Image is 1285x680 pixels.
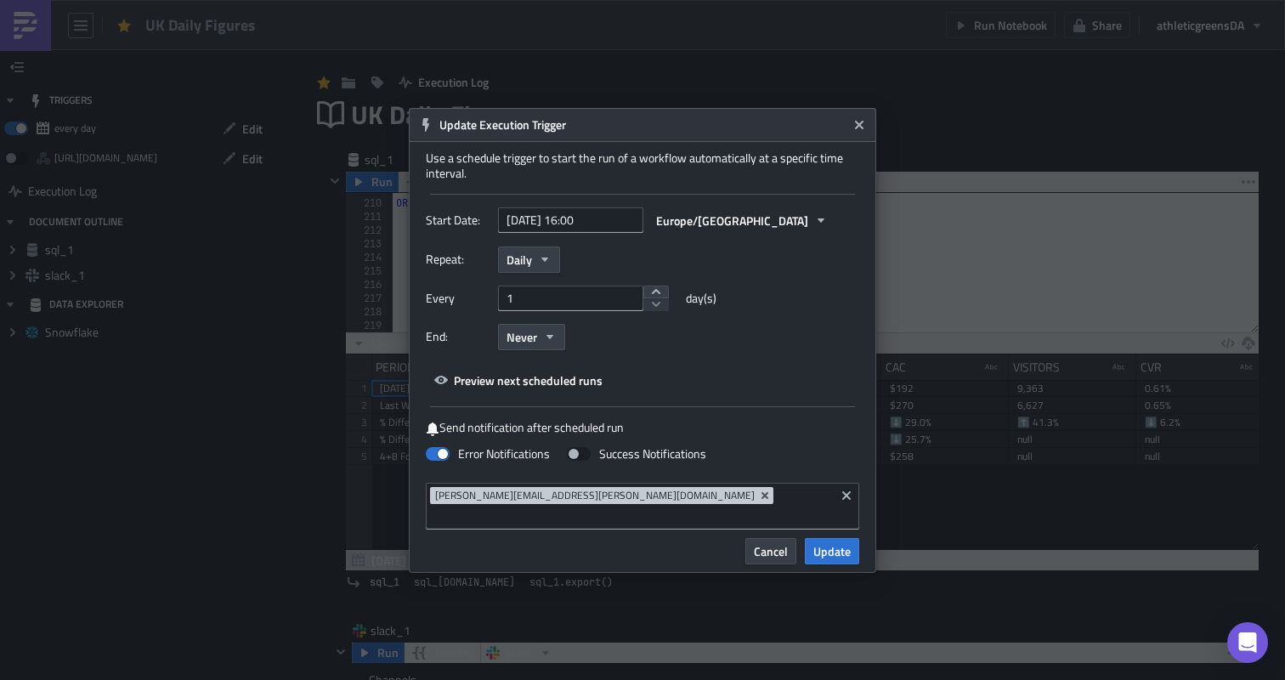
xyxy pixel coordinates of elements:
[426,446,550,462] label: Error Notifications
[498,246,560,273] button: Daily
[426,324,490,349] label: End:
[507,328,537,346] span: Never
[426,286,490,311] label: Every
[507,251,532,269] span: Daily
[498,324,565,350] button: Never
[426,367,611,394] button: Preview next scheduled runs
[435,489,755,502] span: [PERSON_NAME][EMAIL_ADDRESS][PERSON_NAME][DOMAIN_NAME]
[754,542,788,560] span: Cancel
[426,420,859,436] label: Send notification after scheduled run
[656,212,808,229] span: Europe/[GEOGRAPHIC_DATA]
[648,207,836,234] button: Europe/[GEOGRAPHIC_DATA]
[426,246,490,272] label: Repeat:
[758,487,773,504] button: Remove Tag
[439,117,847,133] h6: Update Execution Trigger
[643,286,669,299] button: increment
[426,207,490,233] label: Start Date:
[454,371,603,389] span: Preview next scheduled runs
[686,286,716,311] span: day(s)
[1227,622,1268,663] div: Open Intercom Messenger
[846,112,872,138] button: Close
[836,485,857,506] button: Clear selected items
[805,538,859,564] button: Update
[567,446,706,462] label: Success Notifications
[498,207,643,233] input: YYYY-MM-DD HH:mm
[426,150,859,181] div: Use a schedule trigger to start the run of a workflow automatically at a specific time interval.
[643,297,669,311] button: decrement
[745,538,796,564] button: Cancel
[813,542,851,560] span: Update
